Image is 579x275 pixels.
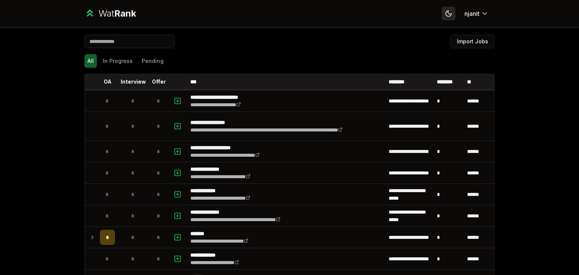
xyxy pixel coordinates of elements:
div: Wat [98,8,136,20]
p: Interview [121,78,146,86]
span: njanit [464,9,479,18]
p: OA [104,78,112,86]
span: Rank [114,8,136,19]
button: In Progress [100,54,136,68]
p: Offer [152,78,166,86]
button: Import Jobs [450,35,495,48]
a: WatRank [84,8,136,20]
button: All [84,54,97,68]
button: njanit [458,7,495,20]
button: Pending [139,54,167,68]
